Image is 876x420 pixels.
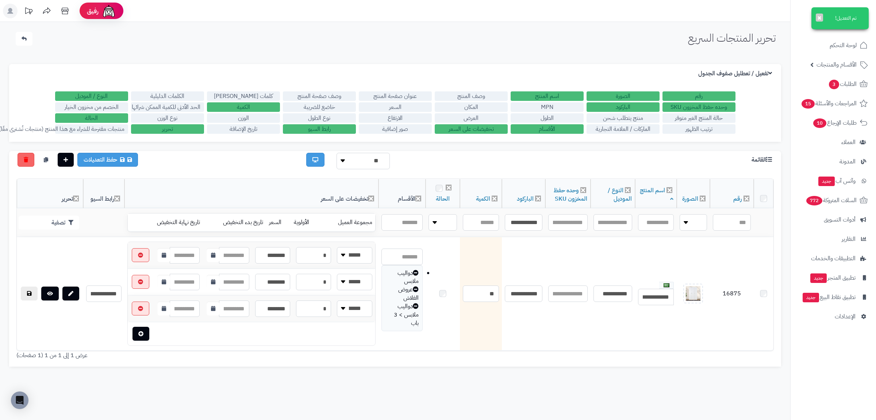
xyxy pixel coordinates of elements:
[207,124,280,134] label: تاريخ الإضافة
[795,153,872,170] a: المدونة
[87,7,99,15] span: رفيق
[385,302,419,328] div: دواليب ملابس > 3 باب
[511,113,584,123] label: الطول
[379,179,426,208] th: الأقسام
[55,113,128,123] label: الحالة
[682,194,698,203] a: الصورة
[733,194,742,203] a: رقم
[511,102,584,112] label: MPN
[77,153,138,167] a: حفظ التعديلات
[131,113,204,123] label: نوع الوزن
[816,14,823,22] button: ×
[435,124,508,134] label: تخفيضات على السعر
[55,102,128,112] label: الخصم من مخزون الخيار
[829,80,839,89] span: 3
[436,194,450,203] a: الحالة
[698,70,774,77] h3: تفعيل / تعطليل صفوف الجدول
[811,253,856,264] span: التطبيقات والخدمات
[828,79,857,89] span: الطلبات
[803,293,819,302] span: جديد
[830,40,857,50] span: لوحة التحكم
[207,113,280,123] label: الوزن
[587,113,660,123] label: منتج يتطلب شحن
[811,7,869,29] div: تم التعديل!
[810,273,827,283] span: جديد
[55,91,128,101] label: النوع / الموديل
[813,118,826,128] span: 10
[662,91,735,101] label: رقم
[359,124,432,134] label: صور إضافية
[841,137,856,147] span: العملاء
[283,124,356,134] label: رابط السيو
[608,186,632,203] a: النوع / الموديل
[435,113,508,123] label: العرض
[817,60,857,70] span: الأقسام والمنتجات
[662,102,735,112] label: وحده حفظ المخزون SKU
[795,133,872,151] a: العملاء
[511,91,584,101] label: اسم المنتج
[587,124,660,134] label: الماركات / العلامة التجارية
[795,172,872,190] a: وآتس آبجديد
[795,37,872,54] a: لوحة التحكم
[795,211,872,228] a: أدوات التسويق
[795,114,872,132] a: طلبات الإرجاع10
[359,113,432,123] label: الارتفاع
[801,98,857,109] span: المراجعات والأسئلة
[640,186,673,203] a: اسم المنتج
[795,308,872,325] a: الإعدادات
[207,91,280,101] label: كلمات [PERSON_NAME]
[587,91,660,101] label: الصورة
[812,118,857,128] span: طلبات الإرجاع
[266,214,291,231] td: السعر
[795,192,872,209] a: السلات المتروكة772
[802,99,815,109] span: 15
[795,75,872,93] a: الطلبات3
[55,124,128,134] label: منتجات مقترحة للشراء مع هذا المنتج (منتجات تُشترى معًا)
[835,311,856,322] span: الإعدادات
[283,113,356,123] label: نوع الطول
[11,391,28,409] div: Open Intercom Messenger
[795,288,872,306] a: تطبيق نقاط البيعجديد
[17,179,83,208] th: تحرير
[136,214,203,231] td: تاريخ نهاية التخفيض
[131,91,204,101] label: الكلمات الدليلية
[83,179,124,208] th: رابط السيو
[818,176,856,186] span: وآتس آب
[11,351,395,360] div: عرض 1 إلى 1 من 1 (1 صفحات)
[806,196,822,205] span: 772
[710,237,754,351] td: 16875
[795,250,872,267] a: التطبيقات والخدمات
[131,124,204,134] label: تحرير
[795,95,872,112] a: المراجعات والأسئلة15
[662,113,735,123] label: حالة المنتج الغير متوفر
[810,273,856,283] span: تطبيق المتجر
[283,91,356,101] label: وصف صفحة المنتج
[124,179,379,208] th: تخفيضات على السعر
[19,216,79,230] button: تصفية
[688,32,776,44] h1: تحرير المنتجات السريع
[385,269,419,286] div: دواليب ملابس
[802,292,856,302] span: تطبيق نقاط البيع
[385,285,419,302] div: عروض الفلاش
[554,186,587,203] a: وحده حفظ المخزون SKU
[664,283,669,287] img: العربية
[752,156,774,163] h3: القائمة
[517,194,534,203] a: الباركود
[359,102,432,112] label: السعر
[101,4,116,18] img: ai-face.png
[587,102,660,112] label: الباركود
[511,124,584,134] label: الأقسام
[320,214,375,231] td: مجموعة العميل
[476,194,490,203] a: الكمية
[19,4,38,20] a: تحديثات المنصة
[359,91,432,101] label: عنوان صفحة المنتج
[283,102,356,112] label: خاضع للضريبة
[291,214,320,231] td: الأولوية
[662,124,735,134] label: ترتيب الظهور
[795,269,872,287] a: تطبيق المتجرجديد
[207,102,280,112] label: الكمية
[818,177,835,186] span: جديد
[839,156,856,167] span: المدونة
[824,215,856,225] span: أدوات التسويق
[203,214,266,231] td: تاريخ بدء التخفيض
